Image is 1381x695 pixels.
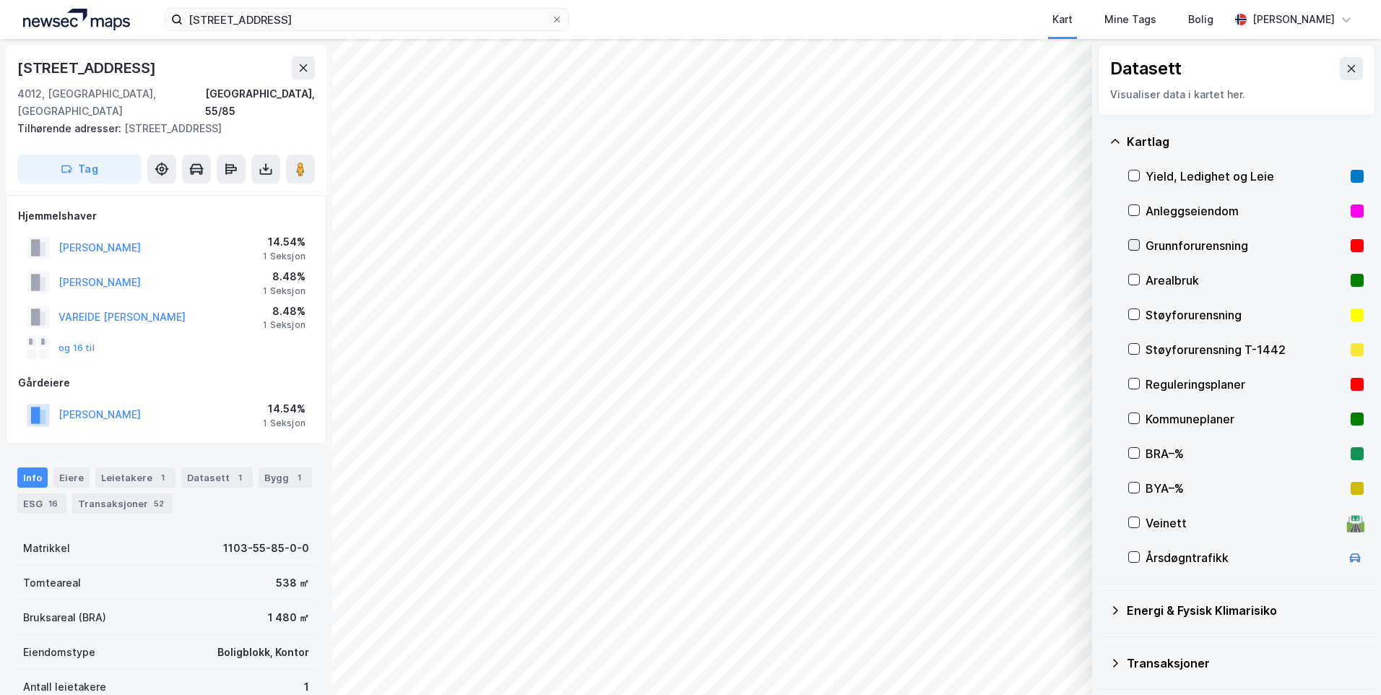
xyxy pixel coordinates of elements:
[1146,514,1341,532] div: Veinett
[72,493,173,514] div: Transaksjoner
[53,467,90,488] div: Eiere
[95,467,176,488] div: Leietakere
[1127,655,1364,672] div: Transaksjoner
[263,400,306,418] div: 14.54%
[263,319,306,331] div: 1 Seksjon
[17,467,48,488] div: Info
[1104,11,1156,28] div: Mine Tags
[17,122,124,134] span: Tilhørende adresser:
[223,540,309,557] div: 1103-55-85-0-0
[183,9,551,30] input: Søk på adresse, matrikkel, gårdeiere, leietakere eller personer
[263,233,306,251] div: 14.54%
[23,9,130,30] img: logo.a4113a55bc3d86da70a041830d287a7e.svg
[17,85,205,120] div: 4012, [GEOGRAPHIC_DATA], [GEOGRAPHIC_DATA]
[1309,626,1381,695] iframe: Chat Widget
[1146,306,1345,324] div: Støyforurensning
[1127,133,1364,150] div: Kartlag
[18,374,314,392] div: Gårdeiere
[18,207,314,225] div: Hjemmelshaver
[1146,237,1345,254] div: Grunnforurensning
[181,467,253,488] div: Datasett
[1146,376,1345,393] div: Reguleringsplaner
[151,496,167,511] div: 52
[217,644,309,661] div: Boligblokk, Kontor
[292,470,306,485] div: 1
[1146,445,1345,462] div: BRA–%
[263,268,306,285] div: 8.48%
[1146,202,1345,220] div: Anleggseiendom
[1110,57,1182,80] div: Datasett
[1052,11,1073,28] div: Kart
[155,470,170,485] div: 1
[46,496,61,511] div: 16
[23,540,70,557] div: Matrikkel
[1146,549,1341,566] div: Årsdøgntrafikk
[1146,341,1345,358] div: Støyforurensning T-1442
[263,251,306,262] div: 1 Seksjon
[1146,272,1345,289] div: Arealbruk
[1346,514,1365,532] div: 🛣️
[263,303,306,320] div: 8.48%
[1252,11,1335,28] div: [PERSON_NAME]
[1127,602,1364,619] div: Energi & Fysisk Klimarisiko
[17,56,159,79] div: [STREET_ADDRESS]
[1146,480,1345,497] div: BYA–%
[1188,11,1213,28] div: Bolig
[17,493,66,514] div: ESG
[1146,410,1345,428] div: Kommuneplaner
[268,609,309,626] div: 1 480 ㎡
[1110,86,1363,103] div: Visualiser data i kartet her.
[276,574,309,592] div: 538 ㎡
[17,155,142,184] button: Tag
[17,120,303,137] div: [STREET_ADDRESS]
[1146,168,1345,185] div: Yield, Ledighet og Leie
[233,470,247,485] div: 1
[23,644,95,661] div: Eiendomstype
[259,467,312,488] div: Bygg
[23,609,106,626] div: Bruksareal (BRA)
[205,85,315,120] div: [GEOGRAPHIC_DATA], 55/85
[23,574,81,592] div: Tomteareal
[263,418,306,429] div: 1 Seksjon
[263,285,306,297] div: 1 Seksjon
